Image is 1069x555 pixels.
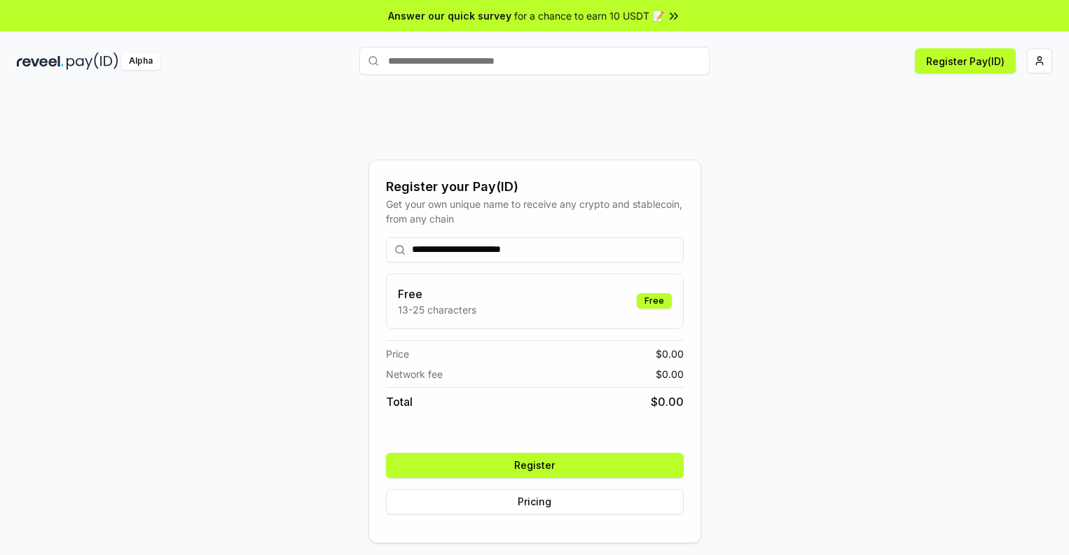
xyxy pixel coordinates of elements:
[398,286,476,302] h3: Free
[651,393,684,410] span: $ 0.00
[386,489,684,514] button: Pricing
[637,293,672,309] div: Free
[121,52,160,70] div: Alpha
[386,393,413,410] span: Total
[386,177,684,197] div: Register your Pay(ID)
[398,302,476,317] p: 13-25 characters
[386,346,409,361] span: Price
[656,367,684,381] span: $ 0.00
[514,8,664,23] span: for a chance to earn 10 USDT 📝
[386,367,443,381] span: Network fee
[915,48,1016,73] button: Register Pay(ID)
[386,453,684,478] button: Register
[656,346,684,361] span: $ 0.00
[386,197,684,226] div: Get your own unique name to receive any crypto and stablecoin, from any chain
[388,8,511,23] span: Answer our quick survey
[67,52,118,70] img: pay_id
[17,52,64,70] img: reveel_dark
